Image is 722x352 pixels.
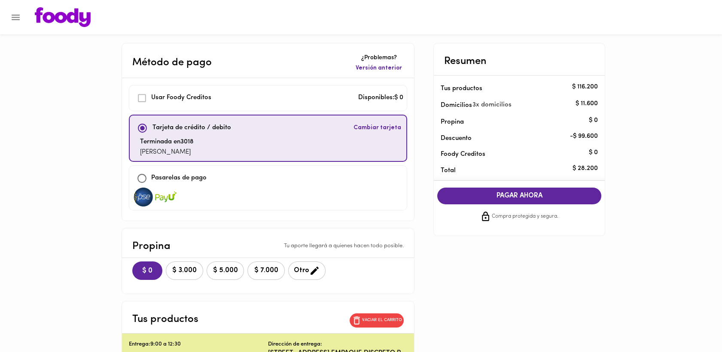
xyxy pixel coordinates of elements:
p: Propina [132,239,171,254]
button: $ 3.000 [166,261,203,280]
span: $ 3.000 [171,267,198,275]
span: $ 0 [139,267,155,275]
p: $ 0 [589,148,598,157]
p: Propina [441,118,584,127]
img: visa [133,188,154,206]
p: Disponibles: $ 0 [358,93,403,103]
p: Tus productos [132,312,198,327]
button: Otro [288,261,326,280]
p: Usar Foody Creditos [151,93,211,103]
p: $ 0 [589,116,598,125]
button: Vaciar el carrito [350,313,404,328]
p: Método de pago [132,55,212,70]
span: Cambiar tarjeta [353,124,401,132]
button: Versión anterior [354,62,404,74]
span: $ 5.000 [212,267,238,275]
p: Dirección de entrega: [268,340,322,349]
button: $ 0 [132,261,162,280]
p: Resumen [444,54,487,69]
p: Tus productos [441,84,584,93]
img: visa [155,188,177,206]
p: Descuento [441,134,472,143]
button: PAGAR AHORA [437,188,601,204]
p: Foody Creditos [441,150,584,159]
p: Domicilios [441,101,472,110]
button: $ 5.000 [207,261,244,280]
p: Tu aporte llegará a quienes hacen todo posible. [284,242,404,250]
p: Entrega: 9:00 a 12:30 [129,340,268,349]
span: PAGAR AHORA [446,192,593,200]
p: Pasarelas de pago [151,173,207,183]
p: $ 28.200 [573,164,598,173]
button: Menu [5,7,26,28]
button: Cambiar tarjeta [352,119,403,137]
p: ¿Problemas? [354,54,404,62]
p: $ 116.200 [572,82,598,91]
p: [PERSON_NAME] [140,148,194,158]
p: Tarjeta de crédito / debito [152,123,231,133]
span: Compra protegida y segura. [492,212,558,221]
p: - $ 99.600 [570,132,598,141]
p: Terminada en 3018 [140,137,194,147]
span: $ 7.000 [253,267,279,275]
button: $ 7.000 [247,261,285,280]
img: logo.png [35,7,91,27]
span: 3 x domicilios [472,100,512,111]
p: Vaciar el carrito [362,317,402,323]
span: Versión anterior [356,64,402,73]
p: $ 11.600 [576,99,598,108]
p: Total [441,166,584,175]
span: Otro [294,265,320,276]
iframe: Messagebird Livechat Widget [672,302,713,343]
